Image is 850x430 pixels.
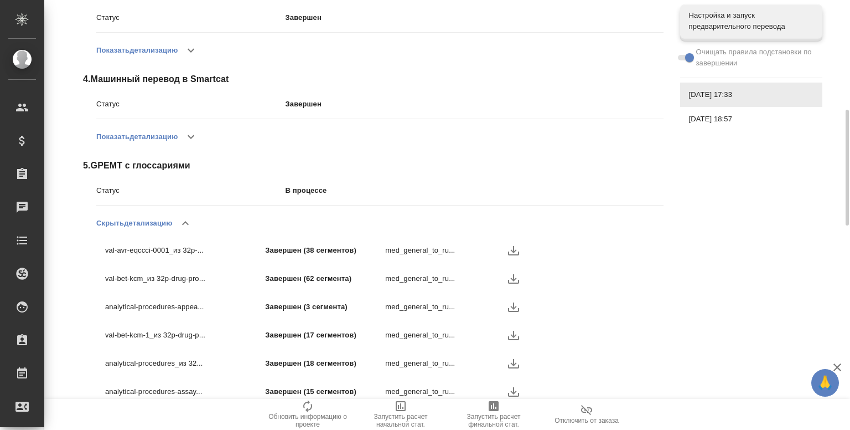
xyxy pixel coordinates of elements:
button: Скачать логи [505,270,522,287]
p: med_general_to_ru... [385,358,505,369]
span: Запустить расчет финальной стат. [454,413,533,428]
span: Отключить от заказа [554,417,619,424]
p: Статус [96,12,286,23]
span: 4 . Машинный перевод в Smartcat [83,73,664,86]
span: 5 . GPEMT с глоссариями [83,159,664,172]
p: val-avr-eqccci-0001_из 32p-... [105,245,265,256]
button: Скачать логи [505,327,522,344]
p: Завершен (3 сегмента) [265,301,385,313]
button: Обновить информацию о проекте [261,399,354,430]
p: Завершен (62 сегмента) [265,273,385,284]
span: Запустить расчет начальной стат. [361,413,440,428]
p: Завершен [286,99,664,110]
p: analytical-procedures_из 32... [105,358,265,369]
div: Настройка и запуск предварительного перевода [680,4,822,38]
button: Запустить расчет начальной стат. [354,399,447,430]
p: med_general_to_ru... [385,386,505,397]
button: Скачать логи [505,242,522,259]
p: Завершен (15 сегментов) [265,386,385,397]
span: Очищать правила подстановки по завершении [696,47,814,69]
p: val-bet-kcm-1_из 32p-drug-p... [105,330,265,341]
button: Показатьдетализацию [96,124,178,150]
span: 🙏 [816,371,835,395]
span: [DATE] 17:33 [689,89,813,100]
span: Настройка и запуск предварительного перевода [689,10,813,32]
p: val-bet-kcm_из 32p-drug-pro... [105,273,265,284]
p: med_general_to_ru... [385,245,505,256]
p: med_general_to_ru... [385,330,505,341]
span: Обновить информацию о проекте [268,413,348,428]
button: Отключить от заказа [540,399,633,430]
p: Завершен (38 сегментов) [265,245,385,256]
p: Статус [96,99,286,110]
button: Скрытьдетализацию [96,210,172,237]
div: [DATE] 18:57 [680,107,822,131]
p: Завершен (18 сегментов) [265,358,385,369]
div: [DATE] 17:33 [680,83,822,107]
p: Завершен (17 сегментов) [265,330,385,341]
p: Статус [96,185,286,196]
p: analytical-procedures-appea... [105,301,265,313]
p: В процессе [286,185,664,196]
span: [DATE] 18:57 [689,114,813,125]
button: 🙏 [811,369,839,397]
button: Скачать логи [505,383,522,400]
button: Показатьдетализацию [96,37,178,64]
button: Скачать логи [505,299,522,315]
p: med_general_to_ru... [385,301,505,313]
button: Скачать логи [505,355,522,372]
p: Завершен [286,12,664,23]
button: Запустить расчет финальной стат. [447,399,540,430]
p: med_general_to_ru... [385,273,505,284]
p: analytical-procedures-assay... [105,386,265,397]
